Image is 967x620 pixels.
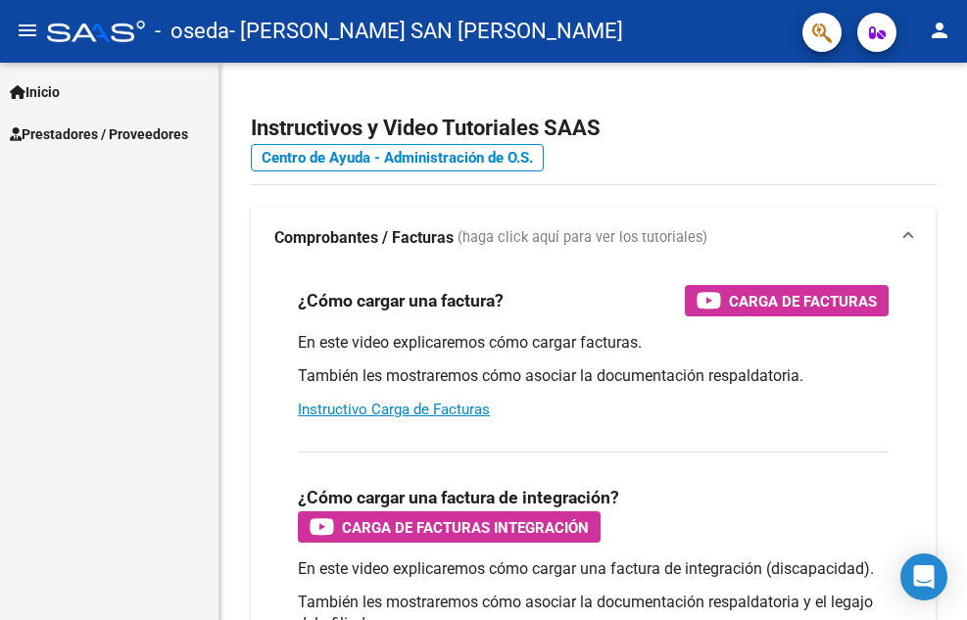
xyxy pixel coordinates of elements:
button: Carga de Facturas [685,285,889,316]
div: Open Intercom Messenger [900,553,947,600]
span: Carga de Facturas Integración [342,515,589,540]
mat-icon: menu [16,19,39,42]
p: En este video explicaremos cómo cargar facturas. [298,332,889,354]
h3: ¿Cómo cargar una factura de integración? [298,484,619,511]
mat-expansion-panel-header: Comprobantes / Facturas (haga click aquí para ver los tutoriales) [251,207,936,269]
button: Carga de Facturas Integración [298,511,601,543]
mat-icon: person [928,19,951,42]
p: En este video explicaremos cómo cargar una factura de integración (discapacidad). [298,558,889,580]
a: Centro de Ayuda - Administración de O.S. [251,144,544,171]
span: - oseda [155,10,229,53]
strong: Comprobantes / Facturas [274,227,454,249]
h2: Instructivos y Video Tutoriales SAAS [251,110,936,147]
span: Prestadores / Proveedores [10,123,188,145]
span: (haga click aquí para ver los tutoriales) [458,227,707,249]
h3: ¿Cómo cargar una factura? [298,287,504,314]
span: Inicio [10,81,60,103]
span: Carga de Facturas [729,289,877,313]
a: Instructivo Carga de Facturas [298,401,490,418]
span: - [PERSON_NAME] SAN [PERSON_NAME] [229,10,623,53]
p: También les mostraremos cómo asociar la documentación respaldatoria. [298,365,889,387]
